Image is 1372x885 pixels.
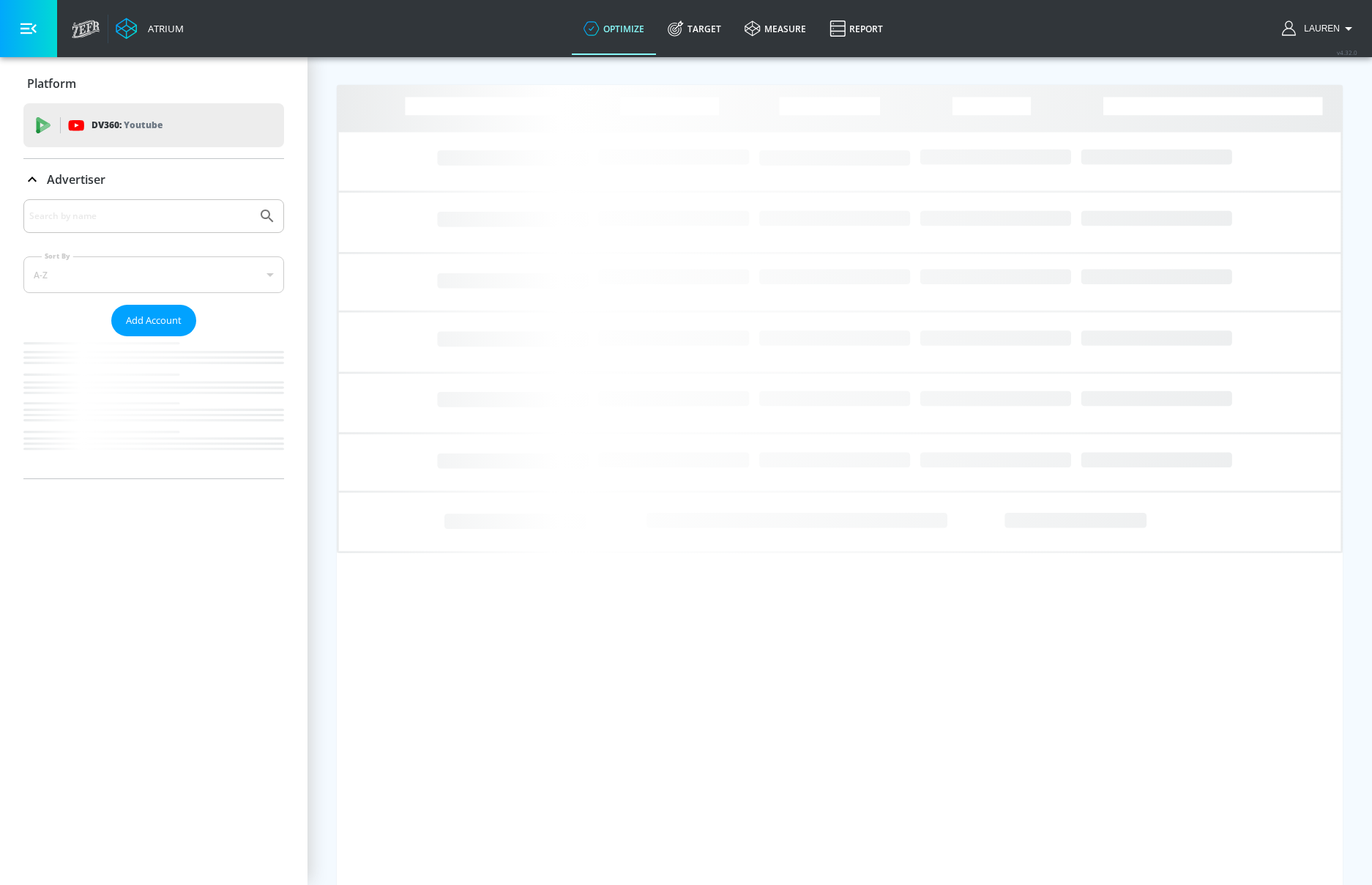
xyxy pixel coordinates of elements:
[733,2,818,55] a: measure
[23,63,284,104] div: Platform
[27,75,76,92] p: Platform
[1298,23,1340,34] span: login as: lauren.bacher@zefr.com
[1282,20,1357,37] button: Lauren
[124,117,163,133] p: Youtube
[111,305,196,336] button: Add Account
[47,171,105,188] p: Advertiser
[818,2,895,55] a: Report
[23,336,284,478] nav: list of Advertiser
[116,18,184,40] a: Atrium
[29,207,251,226] input: Search by name
[23,256,284,293] div: A-Z
[92,117,163,133] p: DV360:
[656,2,733,55] a: Target
[23,199,284,478] div: Advertiser
[1337,48,1357,56] span: v 4.32.0
[572,2,656,55] a: optimize
[42,251,73,261] label: Sort By
[23,159,284,200] div: Advertiser
[126,312,182,329] span: Add Account
[23,103,284,147] div: DV360: Youtube
[142,22,184,35] div: Atrium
